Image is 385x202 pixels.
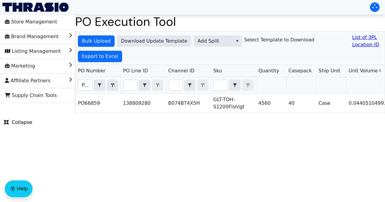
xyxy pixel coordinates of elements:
button: Help floatingactionbutton [5,180,32,197]
button: select [139,80,150,91]
td: B074BT4X5H [166,94,211,113]
span: Collapse [4,119,32,126]
td: PO66859 [75,94,121,113]
span: Affiliate Partners [5,76,51,86]
span: Choose Operator [229,80,241,91]
th: Filter [211,77,256,94]
span: Quantity [258,67,279,74]
span: Choose Operator [184,80,196,91]
span: Export to Excel [82,53,118,60]
span: Add Split [198,38,229,45]
td: 4560 [256,94,286,113]
input: Filter [78,80,92,91]
span: Store Management [5,17,57,27]
button: select [233,36,242,47]
button: Export to Excel [78,51,122,62]
span: Choose Operator [139,80,150,91]
td: 138809280 [121,94,166,113]
th: Filter [166,77,211,94]
button: Bulk Upload [78,35,115,47]
th: Filter [121,77,166,94]
span: PO Number [78,67,106,74]
span: Supply Chain Tools [5,91,57,100]
img: Thrasio Logo [2,3,69,12]
input: Filter [124,80,137,91]
button: select [229,80,240,91]
span: Bulk Upload [82,38,111,45]
button: select [184,80,195,91]
span: Listing Management [5,47,61,56]
a: List of 3PL Location ID [352,34,382,48]
h6: Select Template to Download [244,37,314,43]
button: Download Update Template [117,35,191,47]
span: Help [17,185,28,192]
button: Clear [107,80,118,91]
span: PO Line ID [123,67,148,74]
span: Marketing [5,61,35,71]
span: Sku [213,67,222,74]
td: 40 [286,94,316,113]
span: Casepack [288,67,312,74]
input: Filter [169,80,183,91]
td: Case [316,94,346,113]
td: GLT-TOH-S1200Flshlgt [211,94,256,113]
th: Filter [75,77,121,94]
span: Ship Unit [319,67,340,74]
span: Choose Operator [94,80,105,91]
input: Filter [214,80,228,91]
h1: PO Execution Tool [75,14,385,29]
span: Channel ID [168,67,195,74]
span: Download Update Template [121,38,187,45]
span: Brand Management [5,32,59,41]
button: select [94,80,105,91]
